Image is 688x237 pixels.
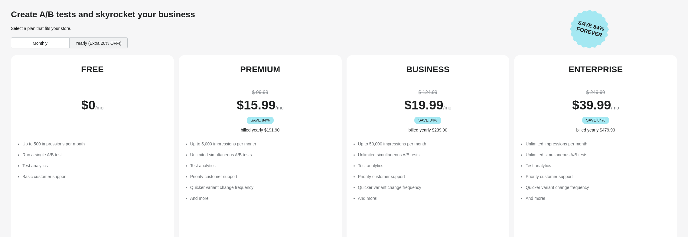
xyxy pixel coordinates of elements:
[520,89,671,96] div: $ 249.99
[526,195,671,201] li: And more!
[69,37,128,48] div: Yearly (Extra 20% OFF!)
[247,117,274,124] div: SAVE 84%
[358,174,504,180] li: Priority customer support
[572,18,609,40] span: Save 84% Forever
[81,98,96,112] span: $ 0
[353,127,504,133] div: billed yearly $239.90
[526,152,671,158] li: Unlimited simultaneous A/B tests
[81,65,104,74] div: FREE
[190,195,336,201] li: And more!
[526,174,671,180] li: Priority customer support
[358,184,504,190] li: Quicker variant change frequency
[22,152,168,158] li: Run a single A/B test
[185,89,336,96] div: $ 99.99
[582,117,609,124] div: SAVE 84%
[570,10,609,49] img: Save 84% Forever
[358,163,504,169] li: Test analytics
[190,163,336,169] li: Test analytics
[569,65,623,74] div: ENTERPRISE
[237,98,276,112] span: $ 15.99
[353,89,504,96] div: $ 124.99
[520,127,671,133] div: billed yearly $479.90
[572,98,611,112] span: $ 39.99
[95,105,103,110] span: /mo
[526,163,671,169] li: Test analytics
[22,174,168,180] li: Basic customer support
[11,37,69,48] div: Monthly
[611,105,619,110] span: /mo
[406,65,449,74] div: BUSINESS
[358,141,504,147] li: Up to 50,000 impressions per month
[11,10,565,19] div: Create A/B tests and skyrocket your business
[22,141,168,147] li: Up to 500 impressions per month
[276,105,284,110] span: /mo
[11,25,565,31] div: Select a plan that fits your store.
[404,98,443,112] span: $ 19.99
[358,195,504,201] li: And more!
[526,184,671,190] li: Quicker variant change frequency
[185,127,336,133] div: billed yearly $191.90
[190,184,336,190] li: Quicker variant change frequency
[443,105,452,110] span: /mo
[526,141,671,147] li: Unlimited impressions per month
[240,65,280,74] div: PREMIUM
[190,152,336,158] li: Unlimited simultaneous A/B tests
[414,117,441,124] div: SAVE 84%
[22,163,168,169] li: Test analytics
[6,213,25,231] iframe: chat widget
[190,174,336,180] li: Priority customer support
[190,141,336,147] li: Up to 5,000 impressions per month
[358,152,504,158] li: Unlimited simultaneous A/B tests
